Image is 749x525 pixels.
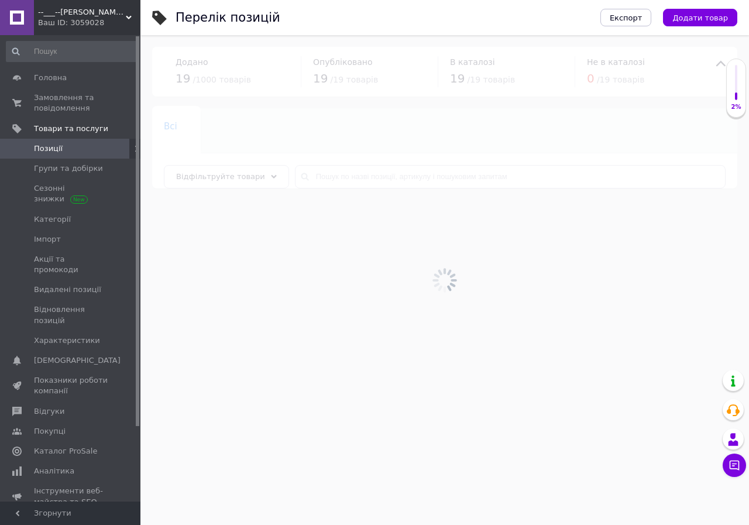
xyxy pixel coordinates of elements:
[34,214,71,225] span: Категорії
[34,254,108,275] span: Акції та промокоди
[6,41,138,62] input: Пошук
[34,183,108,204] span: Сезонні знижки
[34,486,108,507] span: Інструменти веб-майстра та SEO
[672,13,728,22] span: Додати товар
[34,335,100,346] span: Характеристики
[610,13,643,22] span: Експорт
[34,375,108,396] span: Показники роботи компанії
[38,18,140,28] div: Ваш ID: 3059028
[34,143,63,154] span: Позиції
[723,454,746,477] button: Чат з покупцем
[176,12,280,24] div: Перелік позицій
[34,284,101,295] span: Видалені позиції
[38,7,126,18] span: --___--ALEX-AUTO--___--
[727,103,745,111] div: 2%
[34,426,66,437] span: Покупці
[34,163,103,174] span: Групи та добірки
[34,466,74,476] span: Аналітика
[600,9,652,26] button: Експорт
[34,234,61,245] span: Імпорт
[34,406,64,417] span: Відгуки
[663,9,737,26] button: Додати товар
[34,73,67,83] span: Головна
[34,123,108,134] span: Товари та послуги
[34,355,121,366] span: [DEMOGRAPHIC_DATA]
[34,304,108,325] span: Відновлення позицій
[34,92,108,114] span: Замовлення та повідомлення
[34,446,97,457] span: Каталог ProSale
